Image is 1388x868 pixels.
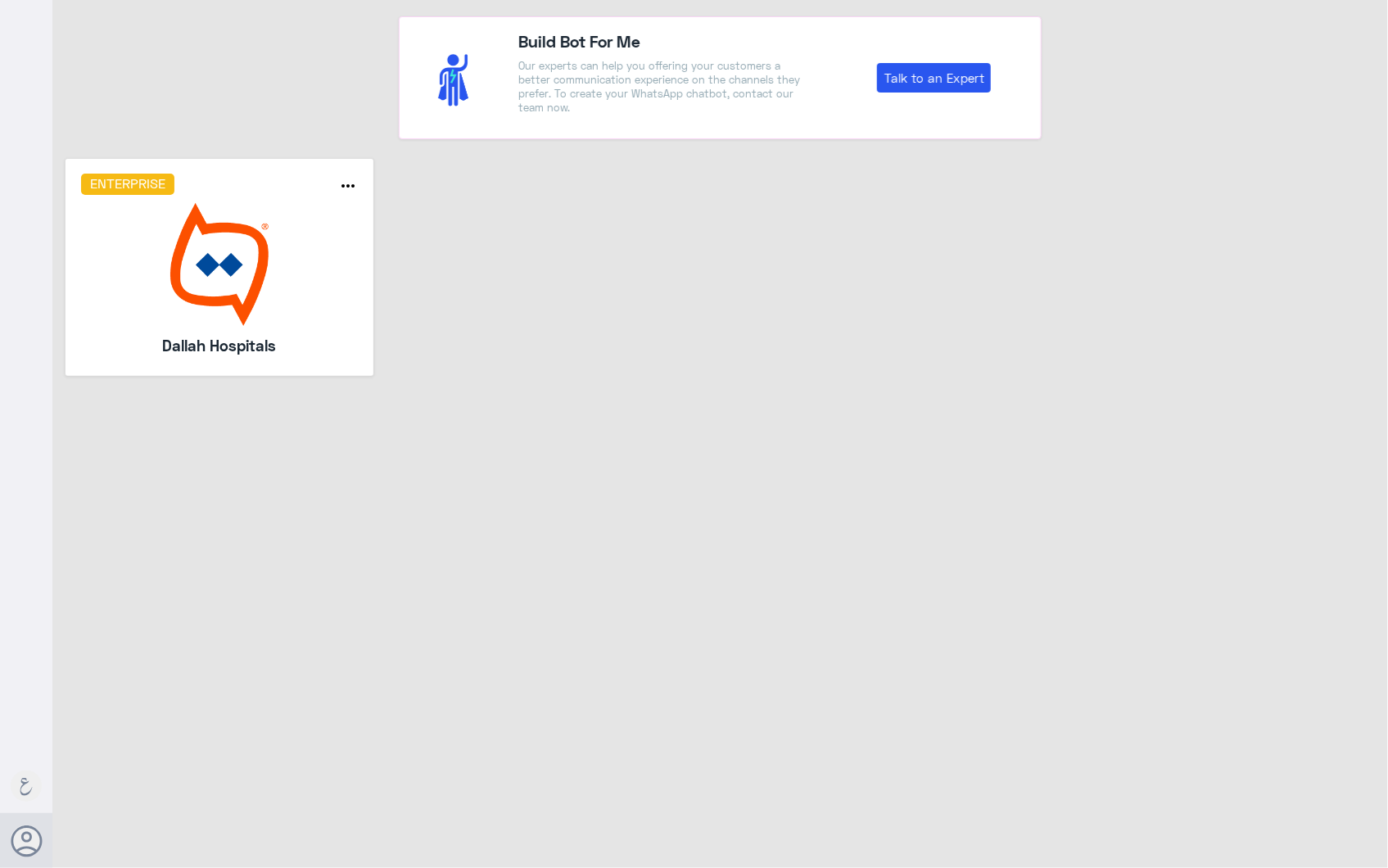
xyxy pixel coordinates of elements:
[81,203,358,326] img: bot image
[338,176,358,196] i: more_horiz
[877,63,991,93] a: Talk to an Expert
[81,174,175,195] h6: Enterprise
[518,29,815,53] h4: Build Bot For Me
[11,825,42,857] button: Avatar
[518,59,815,115] p: Our experts can help you offering your customers a better communication experience on the channel...
[338,176,358,200] button: more_horiz
[119,334,320,357] h5: Dallah Hospitals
